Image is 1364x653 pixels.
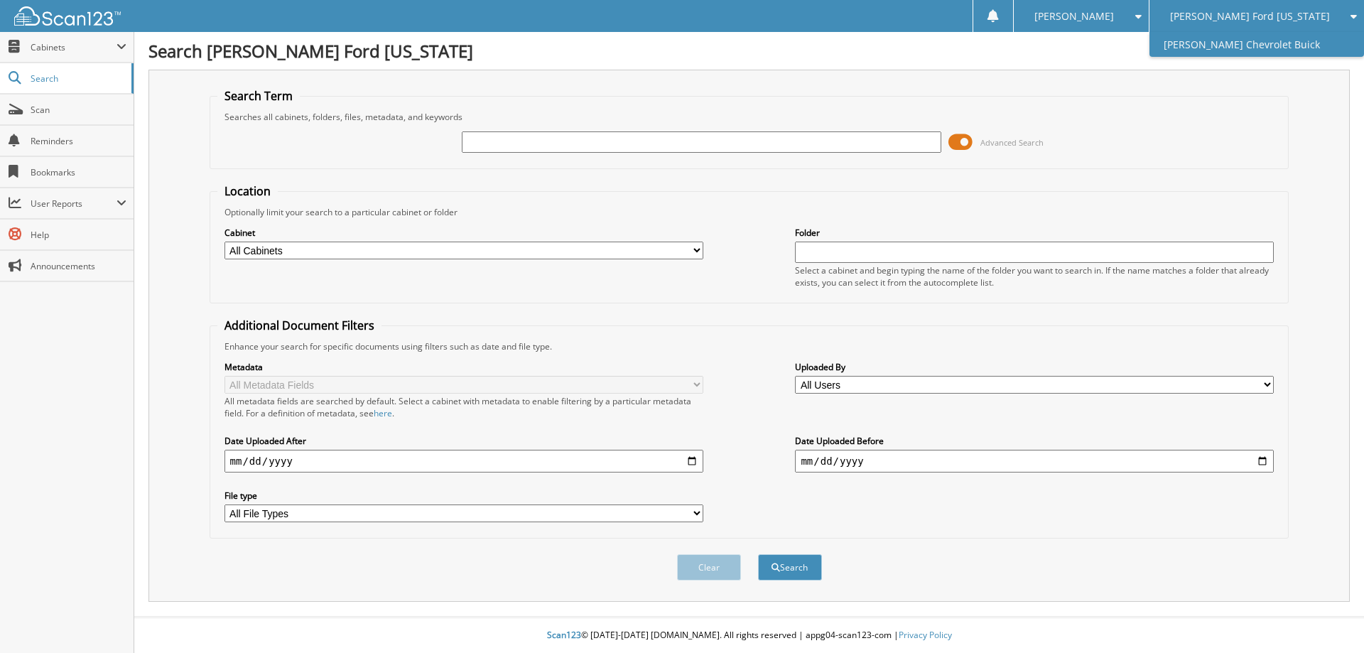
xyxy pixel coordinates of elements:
[224,227,703,239] label: Cabinet
[547,629,581,641] span: Scan123
[31,198,117,210] span: User Reports
[31,260,126,272] span: Announcements
[31,166,126,178] span: Bookmarks
[217,206,1282,218] div: Optionally limit your search to a particular cabinet or folder
[795,361,1274,373] label: Uploaded By
[795,435,1274,447] label: Date Uploaded Before
[795,450,1274,473] input: end
[224,395,703,419] div: All metadata fields are searched by default. Select a cabinet with metadata to enable filtering b...
[1293,585,1364,653] iframe: Chat Widget
[217,111,1282,123] div: Searches all cabinets, folders, files, metadata, and keywords
[31,72,124,85] span: Search
[758,554,822,581] button: Search
[217,88,300,104] legend: Search Term
[980,137,1044,148] span: Advanced Search
[31,229,126,241] span: Help
[1170,12,1330,21] span: [PERSON_NAME] Ford [US_STATE]
[148,39,1350,63] h1: Search [PERSON_NAME] Ford [US_STATE]
[31,104,126,116] span: Scan
[795,264,1274,288] div: Select a cabinet and begin typing the name of the folder you want to search in. If the name match...
[134,618,1364,653] div: © [DATE]-[DATE] [DOMAIN_NAME]. All rights reserved | appg04-scan123-com |
[224,490,703,502] label: File type
[224,435,703,447] label: Date Uploaded After
[899,629,952,641] a: Privacy Policy
[1149,32,1364,57] a: [PERSON_NAME] Chevrolet Buick
[217,318,381,333] legend: Additional Document Filters
[31,135,126,147] span: Reminders
[224,361,703,373] label: Metadata
[677,554,741,581] button: Clear
[795,227,1274,239] label: Folder
[1034,12,1114,21] span: [PERSON_NAME]
[217,340,1282,352] div: Enhance your search for specific documents using filters such as date and file type.
[14,6,121,26] img: scan123-logo-white.svg
[217,183,278,199] legend: Location
[31,41,117,53] span: Cabinets
[224,450,703,473] input: start
[374,407,392,419] a: here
